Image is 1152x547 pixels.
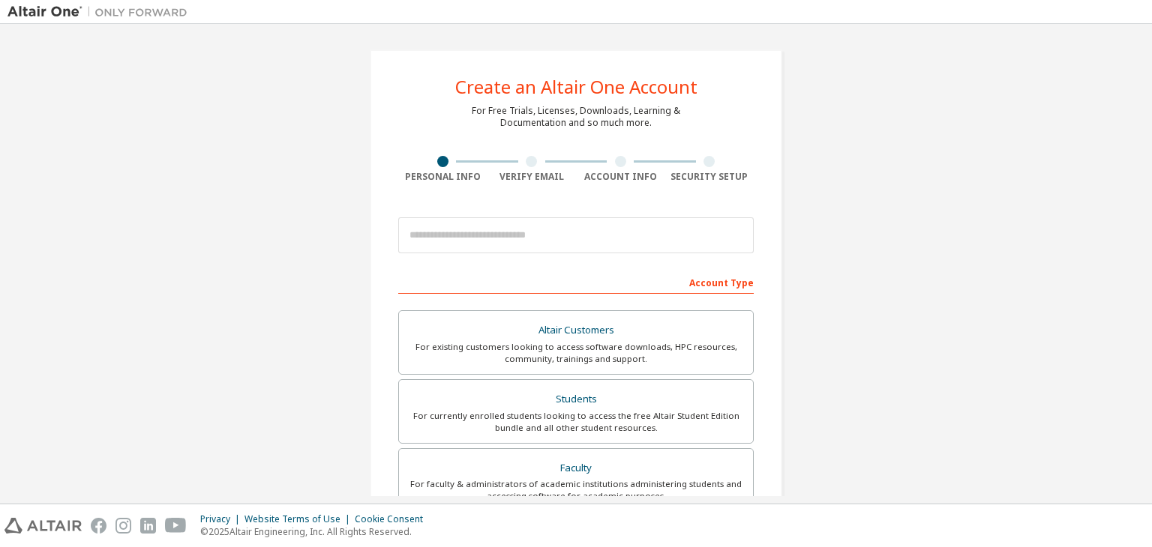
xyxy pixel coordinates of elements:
div: For currently enrolled students looking to access the free Altair Student Edition bundle and all ... [408,410,744,434]
div: Create an Altair One Account [455,78,697,96]
div: Account Info [576,171,665,183]
div: For faculty & administrators of academic institutions administering students and accessing softwa... [408,478,744,502]
div: Cookie Consent [355,513,432,525]
img: linkedin.svg [140,518,156,534]
div: Security Setup [665,171,754,183]
img: instagram.svg [115,518,131,534]
div: Website Terms of Use [244,513,355,525]
img: youtube.svg [165,518,187,534]
div: Verify Email [487,171,577,183]
div: Account Type [398,270,754,294]
img: facebook.svg [91,518,106,534]
img: Altair One [7,4,195,19]
div: Personal Info [398,171,487,183]
div: For Free Trials, Licenses, Downloads, Learning & Documentation and so much more. [472,105,680,129]
p: © 2025 Altair Engineering, Inc. All Rights Reserved. [200,525,432,538]
div: For existing customers looking to access software downloads, HPC resources, community, trainings ... [408,341,744,365]
div: Students [408,389,744,410]
div: Faculty [408,458,744,479]
div: Altair Customers [408,320,744,341]
div: Privacy [200,513,244,525]
img: altair_logo.svg [4,518,82,534]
